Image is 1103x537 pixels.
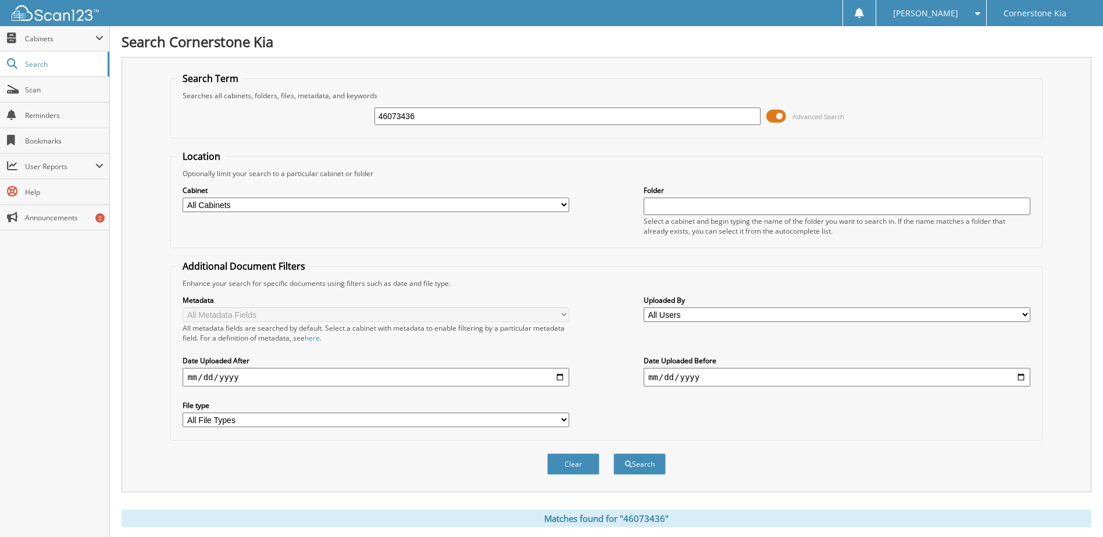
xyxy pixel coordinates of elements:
div: 2 [95,213,105,223]
img: scan123-logo-white.svg [12,5,99,21]
label: File type [183,400,569,410]
span: Announcements [25,213,103,223]
a: here [305,333,320,343]
label: Uploaded By [644,295,1030,305]
span: Reminders [25,110,103,120]
label: Folder [644,185,1030,195]
h1: Search Cornerstone Kia [122,32,1091,51]
span: Help [25,187,103,197]
span: Search [25,59,102,69]
span: Advanced Search [793,112,844,121]
span: Cabinets [25,34,95,44]
div: Select a cabinet and begin typing the name of the folder you want to search in. If the name match... [644,216,1030,236]
label: Date Uploaded After [183,356,569,366]
span: [PERSON_NAME] [893,10,958,17]
label: Date Uploaded Before [644,356,1030,366]
input: start [183,368,569,386]
button: Clear [547,453,599,475]
label: Metadata [183,295,569,305]
legend: Additional Document Filters [177,260,311,273]
div: Optionally limit your search to a particular cabinet or folder [177,169,1036,178]
div: Enhance your search for specific documents using filters such as date and file type. [177,278,1036,288]
div: Searches all cabinets, folders, files, metadata, and keywords [177,91,1036,101]
span: Scan [25,85,103,95]
span: User Reports [25,162,95,171]
label: Cabinet [183,185,569,195]
span: Bookmarks [25,136,103,146]
legend: Search Term [177,72,244,85]
legend: Location [177,150,226,163]
div: All metadata fields are searched by default. Select a cabinet with metadata to enable filtering b... [183,323,569,343]
input: end [644,368,1030,386]
div: Matches found for "46073436" [122,510,1091,527]
span: Cornerstone Kia [1004,10,1066,17]
button: Search [613,453,666,475]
